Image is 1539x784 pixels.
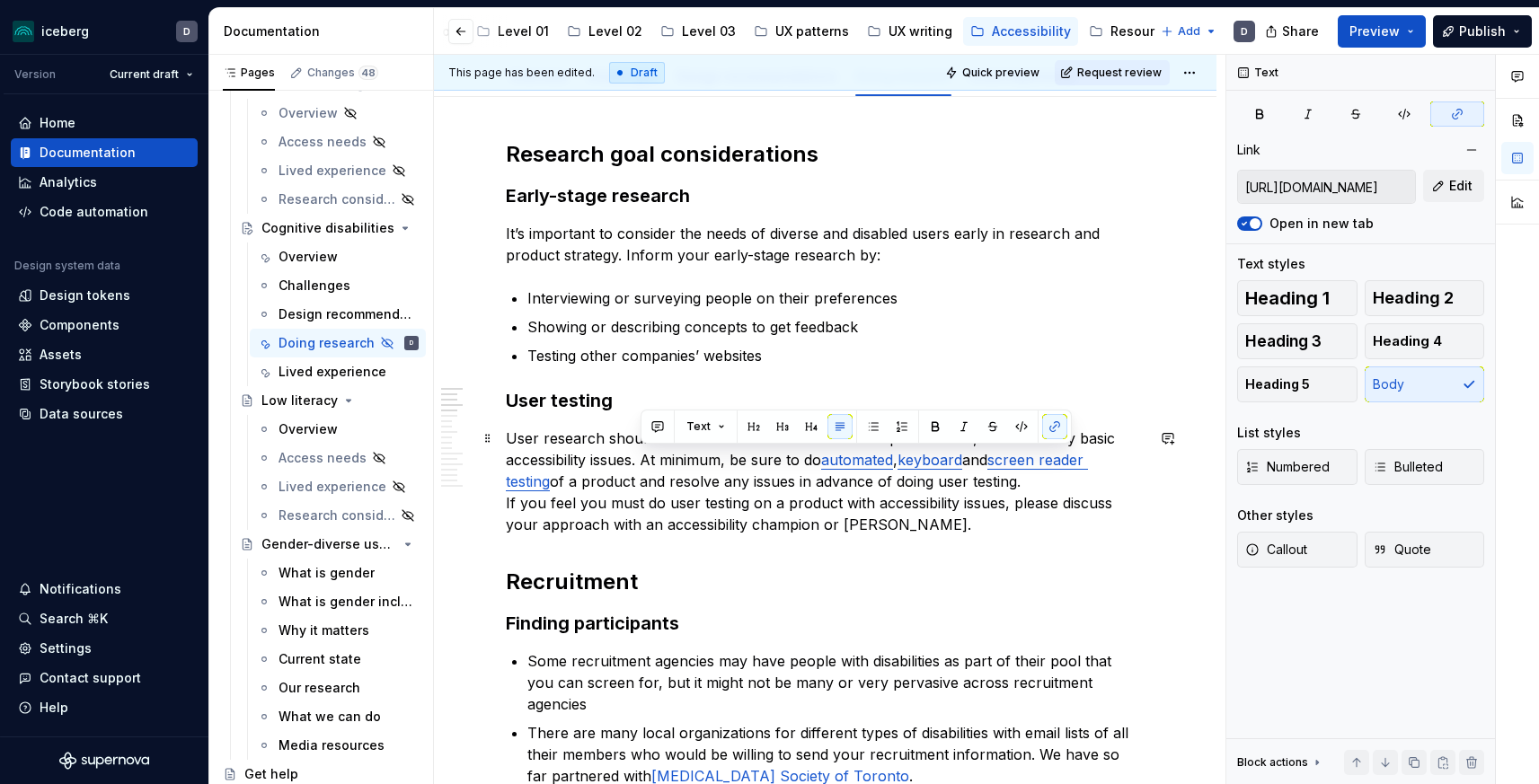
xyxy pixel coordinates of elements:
button: Current draft [102,62,201,87]
button: Contact support [11,664,198,692]
a: Home [11,109,198,137]
div: Design tokens [40,286,130,304]
div: Components [40,316,119,334]
a: Accessibility [963,17,1078,46]
span: Quote [1373,541,1431,559]
div: Settings [40,639,92,657]
div: List styles [1237,424,1301,442]
a: Low literacy [233,386,426,415]
a: Analytics [11,168,198,197]
span: Quick preview [962,66,1039,80]
a: Overview [250,415,426,444]
div: Changes [307,66,378,80]
div: Our research [279,679,360,697]
div: Overview [279,420,338,438]
div: Doing research [848,57,959,94]
span: Bulleted [1373,458,1443,476]
div: Current state [279,650,361,668]
h3: Finding participants [506,611,1145,636]
button: Edit [1423,170,1484,202]
a: Lived experience [250,156,426,185]
div: Gender-diverse users [261,535,397,553]
span: Heading 5 [1245,375,1310,393]
a: What we can do [250,702,426,731]
div: Block actions [1237,750,1324,775]
div: Code automation [40,203,148,221]
p: Showing or describing concepts to get feedback [527,316,1145,338]
button: Heading 3 [1237,323,1358,359]
button: Quote [1365,532,1485,568]
a: Storybook stories [11,370,198,399]
div: What is gender [279,564,375,582]
a: Current state [250,645,426,674]
a: Access needs [250,128,426,156]
a: Overview [250,242,426,271]
img: 418c6d47-6da6-4103-8b13-b5999f8989a1.png [13,21,34,42]
p: It’s important to consider the needs of diverse and disabled users early in research and product ... [506,223,1145,266]
button: icebergD [4,12,205,50]
a: Design recommendations [250,300,426,329]
a: UX writing [860,17,960,46]
div: Get help [244,765,298,783]
button: Numbered [1237,449,1358,485]
button: Add [1155,19,1223,44]
div: Assets [40,346,82,364]
div: Level 01 [498,22,549,40]
span: Add [1178,24,1200,39]
span: 48 [358,66,378,80]
a: Level 01 [469,17,556,46]
a: Supernova Logo [59,752,149,770]
a: Cognitive disabilities [233,214,426,242]
div: Lived experience [279,478,386,496]
button: Heading 5 [1237,366,1358,402]
a: Assets [11,340,198,369]
a: Why it matters [250,616,426,645]
button: Heading 2 [1365,280,1485,316]
div: Draft [609,62,665,84]
a: Access needs [250,444,426,472]
a: Documentation [11,138,198,167]
label: Open in new tab [1269,215,1374,233]
a: automated [821,451,893,469]
div: Level 02 [588,22,642,40]
button: Share [1256,15,1331,48]
a: Media resources [250,731,426,760]
div: D [1241,24,1248,39]
a: Challenges [250,271,426,300]
div: Link [1237,141,1260,159]
a: Design tokens [11,281,198,310]
a: Doing researchD [250,329,426,357]
span: Current draft [110,67,179,82]
button: Search ⌘K [11,604,198,633]
span: This page has been edited. [448,66,595,80]
div: iceberg [41,22,89,40]
span: Share [1282,22,1319,40]
span: Callout [1245,541,1307,559]
div: Lived experience [279,162,386,180]
div: What is gender inclusion [279,593,415,611]
a: What is gender [250,559,426,587]
div: Help [40,699,68,717]
button: Help [11,693,198,722]
div: Accessibility [992,22,1071,40]
p: Some recruitment agencies may have people with disabilities as part of their pool that you can sc... [527,650,1145,715]
div: Home [40,114,75,132]
div: Design system data [14,259,120,273]
span: Request review [1077,66,1162,80]
a: Settings [11,634,198,663]
div: Overview [279,248,338,266]
button: Notifications [11,575,198,603]
div: D [183,24,190,39]
button: Publish [1433,15,1532,48]
span: Publish [1459,22,1506,40]
button: Request review [1055,60,1170,85]
a: Data sources [11,400,198,428]
div: Text styles [1237,255,1305,273]
div: What we can do [279,708,381,726]
div: Cognitive disabilities [261,219,394,237]
div: Design recommendations [279,305,415,323]
a: Research considerations [250,501,426,530]
div: Lived experience [279,363,386,381]
span: Heading 4 [1373,332,1442,350]
div: Block actions [1237,755,1308,770]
